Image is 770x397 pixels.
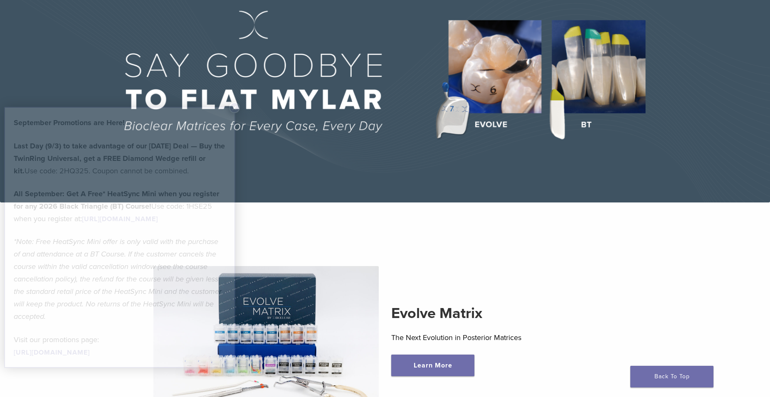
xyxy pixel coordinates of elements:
a: [URL][DOMAIN_NAME] [14,348,90,357]
a: [URL][DOMAIN_NAME] [82,215,158,223]
p: The Next Evolution in Posterior Matrices [391,331,617,344]
em: *Note: Free HeatSync Mini offer is only valid with the purchase of and attendance at a BT Course.... [14,237,222,321]
p: Use code: 1HSE25 when you register at: [14,187,226,225]
strong: September Promotions are Here! [14,118,125,127]
p: Visit our promotions page: [14,333,226,358]
h2: Evolve Matrix [391,303,617,323]
a: Back To Top [630,366,713,387]
a: Learn More [391,355,474,376]
p: Use code: 2HQ325. Coupon cannot be combined. [14,140,226,177]
strong: Last Day (9/3) to take advantage of our [DATE] Deal — Buy the TwinRing Universal, get a FREE Diam... [14,141,225,175]
button: Close [229,102,240,113]
strong: All September: Get A Free* HeatSync Mini when you register for any 2026 Black Triangle (BT) Course! [14,189,219,211]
